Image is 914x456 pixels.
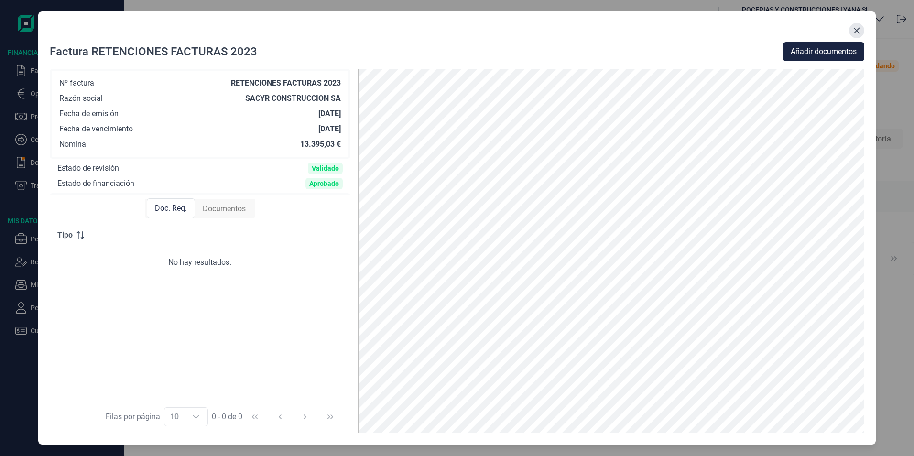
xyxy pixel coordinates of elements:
[155,203,187,214] span: Doc. Req.
[195,199,253,218] div: Documentos
[212,413,242,421] span: 0 - 0 de 0
[318,109,341,119] div: [DATE]
[294,405,316,428] button: Next Page
[59,94,103,103] div: Razón social
[203,203,246,215] span: Documentos
[245,94,341,103] div: SACYR CONSTRUCCION SA
[59,124,133,134] div: Fecha de vencimiento
[312,164,339,172] div: Validado
[318,124,341,134] div: [DATE]
[106,411,160,423] div: Filas por página
[57,179,134,188] div: Estado de financiación
[185,408,207,426] div: Choose
[147,198,195,218] div: Doc. Req.
[59,78,94,88] div: Nº factura
[59,109,119,119] div: Fecha de emisión
[309,180,339,187] div: Aprobado
[59,140,88,149] div: Nominal
[57,257,343,268] div: No hay resultados.
[791,46,857,57] span: Añadir documentos
[243,405,266,428] button: First Page
[57,229,73,241] span: Tipo
[319,405,342,428] button: Last Page
[849,23,864,38] button: Close
[57,163,119,173] div: Estado de revisión
[358,69,864,433] img: PDF Viewer
[269,405,292,428] button: Previous Page
[300,140,341,149] div: 13.395,03 €
[231,78,341,88] div: RETENCIONES FACTURAS 2023
[50,44,257,59] div: Factura RETENCIONES FACTURAS 2023
[783,42,864,61] button: Añadir documentos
